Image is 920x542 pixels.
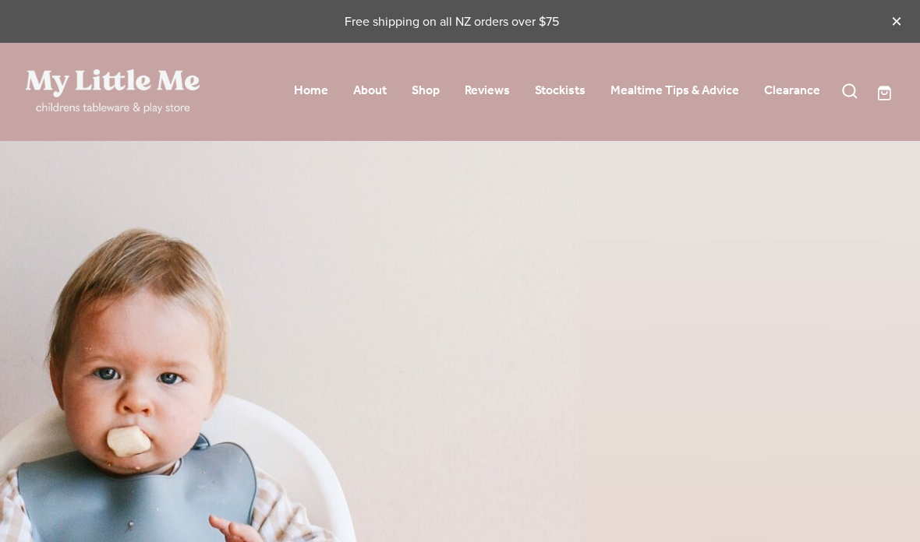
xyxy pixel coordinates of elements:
[26,12,877,30] p: Free shipping on all NZ orders over $75
[294,79,328,103] a: Home
[764,79,820,103] a: Clearance
[610,79,739,103] a: Mealtime Tips & Advice
[535,79,586,103] a: Stockists
[353,79,387,103] a: About
[465,79,510,103] a: Reviews
[412,79,440,103] a: Shop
